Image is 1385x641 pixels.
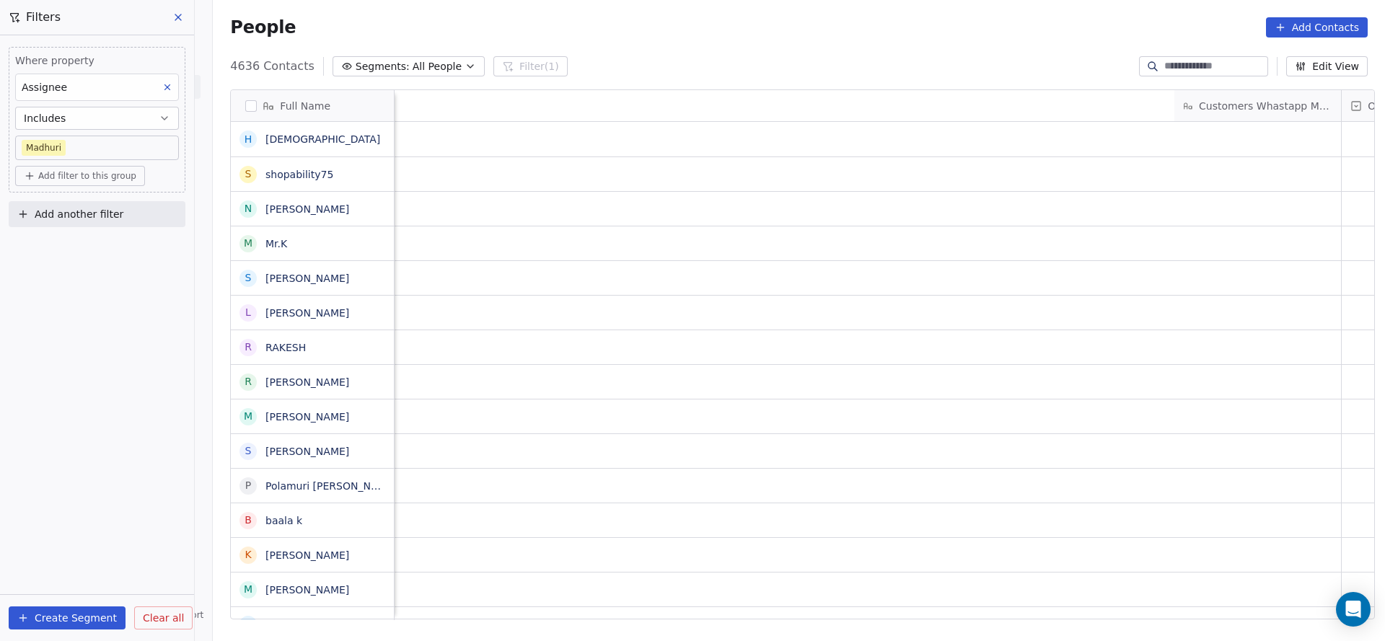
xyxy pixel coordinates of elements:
[265,273,349,284] a: [PERSON_NAME]
[265,169,333,180] a: shopability75
[231,122,395,620] div: grid
[265,238,287,249] a: Mr.K
[244,582,252,597] div: M
[1266,17,1368,37] button: Add Contacts
[230,58,314,75] span: 4636 Contacts
[245,547,252,562] div: K
[265,515,302,526] a: baala k
[244,236,252,251] div: M
[280,99,330,113] span: Full Name
[245,132,252,147] div: h
[265,342,306,353] a: RAKESH
[356,59,410,74] span: Segments:
[1174,90,1341,121] div: Customers Whastapp Message
[265,584,349,596] a: [PERSON_NAME]
[245,616,252,632] div: k
[245,270,252,286] div: S
[244,409,252,424] div: M
[413,59,462,74] span: All People
[245,513,252,528] div: b
[231,90,394,121] div: Full Name
[1286,56,1368,76] button: Edit View
[265,133,380,145] a: [DEMOGRAPHIC_DATA]
[245,443,252,459] div: S
[265,411,349,423] a: [PERSON_NAME]
[265,203,349,215] a: [PERSON_NAME]
[493,56,568,76] button: Filter(1)
[265,307,349,319] a: [PERSON_NAME]
[265,480,397,492] a: Polamuri [PERSON_NAME]
[245,340,252,355] div: R
[265,619,317,630] a: kalyaniRaj
[245,201,252,216] div: N
[265,376,349,388] a: [PERSON_NAME]
[265,446,349,457] a: [PERSON_NAME]
[245,478,251,493] div: P
[245,305,251,320] div: L
[265,549,349,561] a: [PERSON_NAME]
[1199,99,1332,113] span: Customers Whastapp Message
[245,374,252,389] div: R
[230,17,296,38] span: People
[1336,592,1371,627] div: Open Intercom Messenger
[245,167,252,182] div: s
